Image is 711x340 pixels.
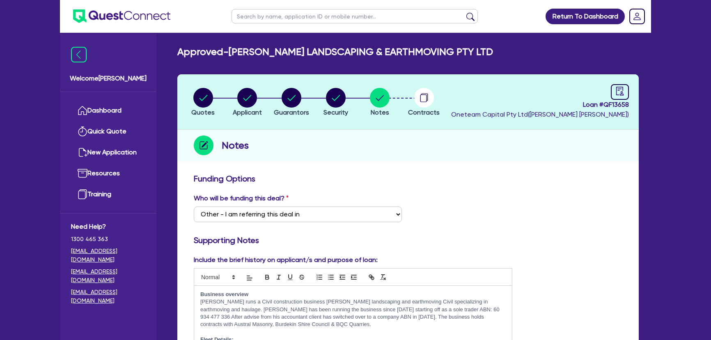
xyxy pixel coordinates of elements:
span: Need Help? [71,222,145,232]
img: training [78,189,87,199]
span: audit [615,87,624,96]
a: [EMAIL_ADDRESS][DOMAIN_NAME] [71,247,145,264]
span: Oneteam Capital Pty Ltd ( [PERSON_NAME] [PERSON_NAME] ) [451,110,629,118]
img: quick-quote [78,126,87,136]
button: Guarantors [273,87,310,118]
h2: Approved - [PERSON_NAME] LANDSCAPING & EARTHMOVING PTY LTD [177,46,493,58]
span: 1300 465 363 [71,235,145,244]
img: step-icon [194,136,213,155]
h3: Supporting Notes [194,235,622,245]
span: Quotes [191,108,215,116]
a: Resources [71,163,145,184]
a: audit [611,84,629,100]
label: Include the brief history on applicant/s and purpose of loan: [194,255,378,265]
a: Training [71,184,145,205]
span: Security [323,108,348,116]
a: [EMAIL_ADDRESS][DOMAIN_NAME] [71,267,145,285]
button: Quotes [191,87,215,118]
label: Who will be funding this deal? [194,193,289,203]
span: Guarantors [274,108,309,116]
button: Contracts [408,87,440,118]
span: Loan # QF13658 [451,100,629,110]
span: Applicant [233,108,262,116]
h2: Notes [222,138,249,153]
button: Security [323,87,349,118]
img: quest-connect-logo-blue [73,9,170,23]
a: Dropdown toggle [626,6,648,27]
input: Search by name, application ID or mobile number... [232,9,478,23]
a: Quick Quote [71,121,145,142]
img: resources [78,168,87,178]
h3: Funding Options [194,174,622,184]
a: [EMAIL_ADDRESS][DOMAIN_NAME] [71,288,145,305]
span: Contracts [408,108,440,116]
a: Dashboard [71,100,145,121]
span: Welcome [PERSON_NAME] [70,74,147,83]
p: [PERSON_NAME] runs a Civil construction business [PERSON_NAME] landscaping and earthmoving Civil ... [200,298,506,329]
button: Applicant [232,87,262,118]
strong: Business overview [200,291,248,297]
img: icon-menu-close [71,47,87,62]
img: new-application [78,147,87,157]
button: Notes [369,87,390,118]
span: Notes [371,108,389,116]
a: Return To Dashboard [546,9,625,24]
a: New Application [71,142,145,163]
